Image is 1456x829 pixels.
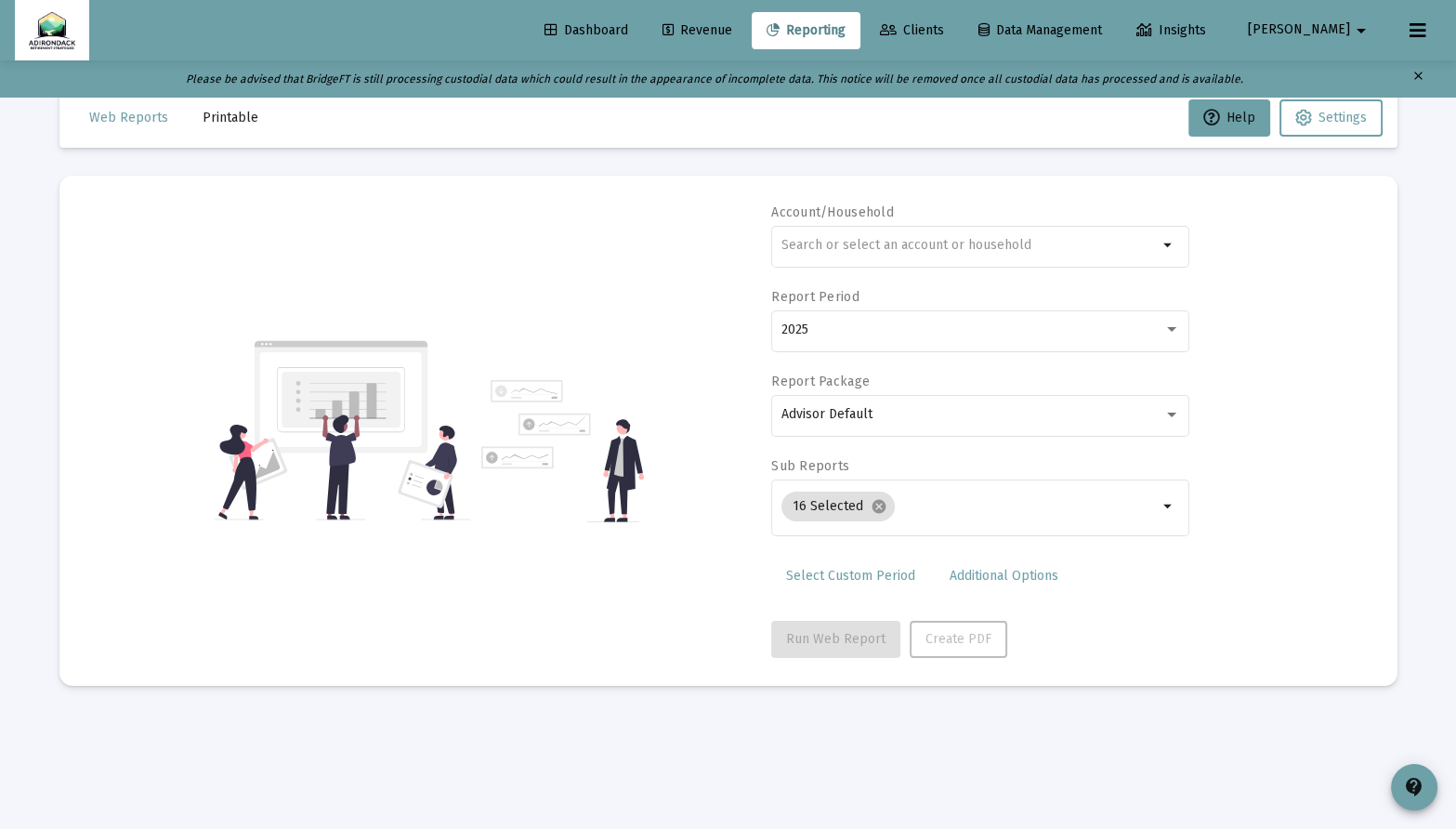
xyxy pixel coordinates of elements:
span: [PERSON_NAME] [1248,22,1350,38]
span: Web Reports [89,110,168,125]
mat-icon: contact_support [1403,776,1425,798]
span: Settings [1318,110,1367,125]
span: Run Web Report [786,631,885,647]
span: Create PDF [925,631,991,647]
span: 2025 [781,322,808,337]
span: Reporting [767,22,846,38]
span: Printable [203,110,258,125]
a: Reporting [752,12,860,49]
span: Select Custom Period [786,568,915,584]
a: Data Management [964,12,1117,49]
button: Run Web Report [771,621,900,658]
label: Sub Reports [771,458,849,474]
img: reporting [215,338,470,522]
a: Dashboard [530,12,643,49]
button: Help [1188,99,1270,137]
button: Create PDF [910,621,1007,658]
mat-chip-list: Selection [781,488,1158,525]
mat-icon: clear [1411,65,1425,93]
span: Additional Options [950,568,1058,584]
img: Dashboard [29,12,75,49]
label: Account/Household [771,204,894,220]
span: Insights [1136,22,1206,38]
mat-icon: arrow_drop_down [1350,12,1372,49]
button: Web Reports [74,99,183,137]
span: Clients [880,22,944,38]
label: Report Period [771,289,859,305]
span: Data Management [978,22,1102,38]
label: Report Package [771,374,870,389]
button: Printable [188,99,273,137]
input: Search or select an account or household [781,238,1158,253]
i: Please be advised that BridgeFT is still processing custodial data which could result in the appe... [186,72,1243,86]
mat-icon: cancel [871,498,887,515]
span: Help [1203,110,1255,125]
mat-chip: 16 Selected [781,492,895,521]
a: Clients [865,12,959,49]
span: Dashboard [544,22,628,38]
span: Revenue [662,22,732,38]
mat-icon: arrow_drop_down [1158,495,1180,518]
span: Advisor Default [781,406,872,422]
a: Insights [1122,12,1221,49]
button: Settings [1279,99,1383,137]
button: [PERSON_NAME] [1226,11,1395,48]
a: Revenue [648,12,747,49]
mat-icon: arrow_drop_down [1158,234,1180,257]
img: reporting-alt [481,380,644,522]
